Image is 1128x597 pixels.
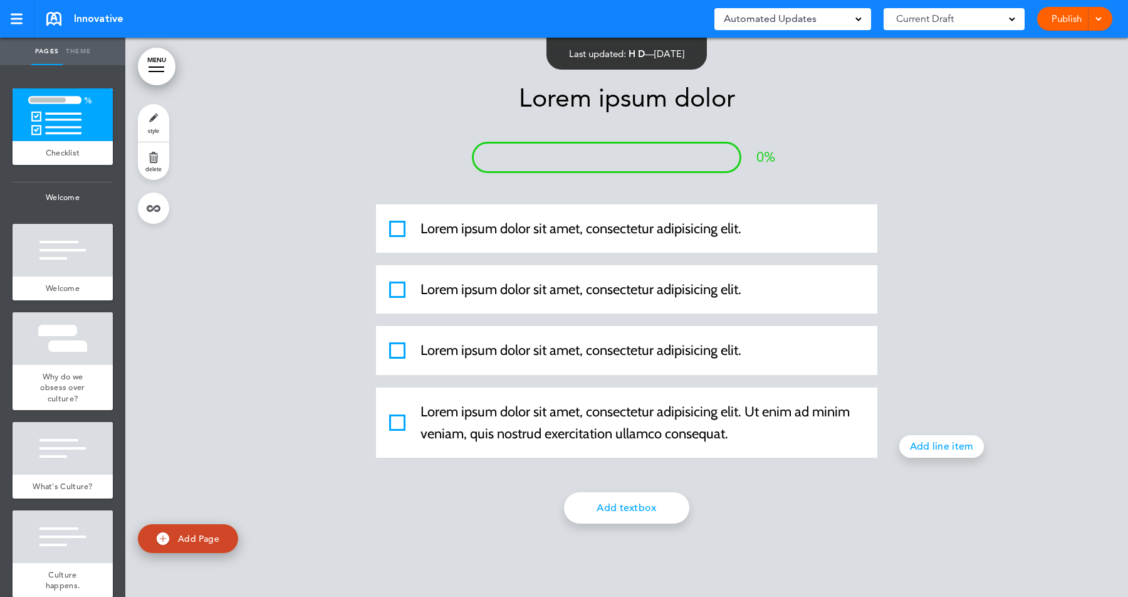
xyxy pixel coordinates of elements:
a: Theme [63,38,94,65]
a: Add textbox [564,492,689,524]
span: 0 [756,149,764,166]
span: Checklist [46,147,80,158]
a: Publish [1047,7,1086,31]
span: Current Draft [896,10,954,28]
span: What's Culture? [33,481,93,492]
p: Lorem ipsum dolor sit amet, consectetur adipisicing elit. [420,278,864,300]
a: style [138,104,169,142]
span: Automated Updates [724,10,817,28]
a: Checklist [13,141,113,165]
span: delete [145,165,162,172]
a: Welcome [13,277,113,300]
p: Lorem ipsum dolor sit amet, consectetur adipisicing elit. Ut enim ad minim veniam, quis nostrud e... [420,401,864,445]
span: Welcome [13,182,113,213]
span: Culture happens. [46,569,80,591]
a: Pages [31,38,63,65]
span: Welcome [46,283,80,293]
span: style [148,127,159,134]
span: H D [629,48,645,60]
span: Last updated: [569,48,626,60]
a: Add Page [138,524,238,554]
a: Add line item [899,435,984,458]
span: Add Page [178,533,219,544]
span: Why do we obsess over culture? [40,371,85,404]
span: [DATE] [654,48,684,60]
span: Innovative [74,12,123,26]
a: What's Culture? [13,475,113,499]
a: delete [138,142,169,180]
div: % [756,151,775,164]
a: MENU [138,48,175,85]
p: Lorem ipsum dolor sit amet, consectetur adipisicing elit. [420,339,864,361]
img: add.svg [157,532,169,545]
div: — [569,49,684,58]
a: Why do we obsess over culture? [13,365,113,411]
h2: Lorem ipsum dolor [313,85,940,110]
p: Lorem ipsum dolor sit amet, consectetur adipisicing elit. [420,218,864,240]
